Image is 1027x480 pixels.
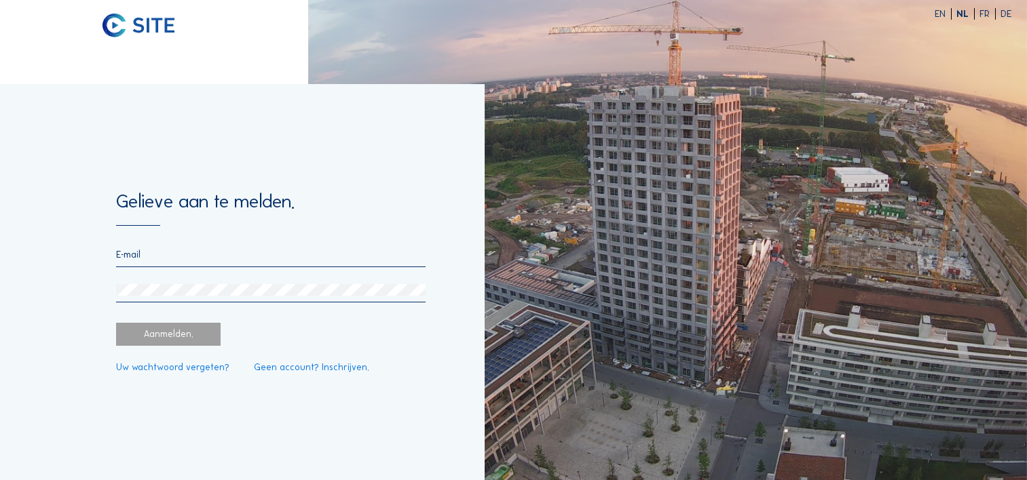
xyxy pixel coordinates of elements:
[254,363,369,372] a: Geen account? Inschrijven.
[102,14,174,38] img: C-SITE logo
[116,363,229,372] a: Uw wachtwoord vergeten?
[116,249,426,260] input: E-mail
[1001,9,1011,19] div: DE
[116,192,426,226] div: Gelieve aan te melden.
[935,9,952,19] div: EN
[979,9,996,19] div: FR
[116,323,221,345] div: Aanmelden.
[956,9,975,19] div: NL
